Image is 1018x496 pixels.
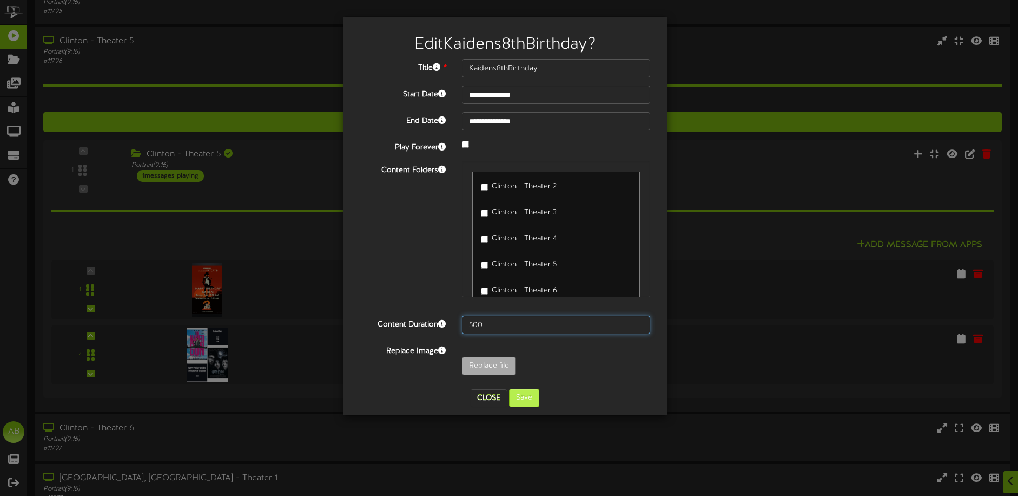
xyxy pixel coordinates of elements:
input: Clinton - Theater 6 [481,288,488,295]
label: Content Duration [352,316,454,330]
button: Close [471,389,507,407]
input: 15 [462,316,651,334]
span: Clinton - Theater 3 [492,208,557,217]
span: Clinton - Theater 4 [492,234,557,243]
label: Replace Image [352,342,454,357]
label: End Date [352,112,454,127]
span: Clinton - Theater 5 [492,260,557,269]
input: Clinton - Theater 5 [481,262,488,269]
button: Save [509,389,539,407]
input: Clinton - Theater 3 [481,210,488,217]
label: Title [352,59,454,74]
label: Start Date [352,86,454,100]
input: Title [462,59,651,77]
input: Clinton - Theater 2 [481,184,488,191]
span: Clinton - Theater 2 [492,182,557,191]
h2: Edit Kaidens8thBirthday ? [360,36,651,54]
input: Clinton - Theater 4 [481,236,488,243]
label: Content Folders [352,161,454,176]
label: Play Forever [352,139,454,153]
span: Clinton - Theater 6 [492,286,557,295]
